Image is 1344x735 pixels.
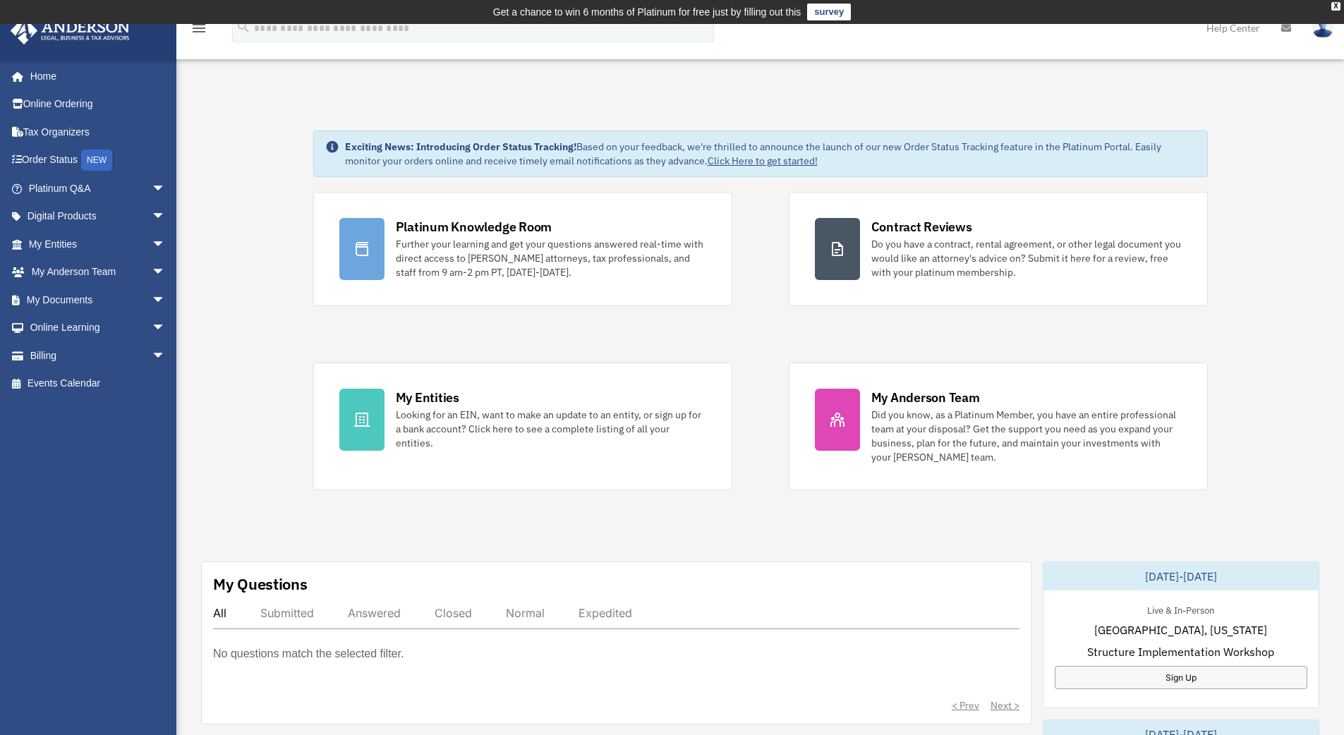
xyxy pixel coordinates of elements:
i: menu [190,20,207,37]
a: My Anderson Team Did you know, as a Platinum Member, you have an entire professional team at your... [789,363,1208,490]
div: Submitted [260,606,314,620]
span: Structure Implementation Workshop [1087,643,1274,660]
div: All [213,606,226,620]
a: Order StatusNEW [10,146,187,175]
a: My Entities Looking for an EIN, want to make an update to an entity, or sign up for a bank accoun... [313,363,732,490]
span: arrow_drop_down [152,230,180,259]
strong: Exciting News: Introducing Order Status Tracking! [345,140,576,153]
span: arrow_drop_down [152,286,180,315]
a: menu [190,25,207,37]
div: Looking for an EIN, want to make an update to an entity, or sign up for a bank account? Click her... [396,408,706,450]
span: arrow_drop_down [152,174,180,203]
i: search [236,19,251,35]
a: Online Learningarrow_drop_down [10,314,187,342]
a: My Anderson Teamarrow_drop_down [10,258,187,286]
div: Contract Reviews [871,218,972,236]
a: survey [807,4,851,20]
a: Sign Up [1055,666,1307,689]
span: arrow_drop_down [152,258,180,287]
span: arrow_drop_down [152,202,180,231]
div: Did you know, as a Platinum Member, you have an entire professional team at your disposal? Get th... [871,408,1182,464]
a: My Entitiesarrow_drop_down [10,230,187,258]
div: My Anderson Team [871,389,980,406]
div: close [1331,2,1340,11]
a: Platinum Q&Aarrow_drop_down [10,174,187,202]
div: Based on your feedback, we're thrilled to announce the launch of our new Order Status Tracking fe... [345,140,1196,168]
a: Platinum Knowledge Room Further your learning and get your questions answered real-time with dire... [313,192,732,306]
div: [DATE]-[DATE] [1043,562,1319,590]
div: Closed [435,606,472,620]
div: Answered [348,606,401,620]
div: My Questions [213,573,308,595]
a: My Documentsarrow_drop_down [10,286,187,314]
img: Anderson Advisors Platinum Portal [6,17,134,44]
div: Do you have a contract, rental agreement, or other legal document you would like an attorney's ad... [871,237,1182,279]
img: User Pic [1312,18,1333,38]
a: Online Ordering [10,90,187,119]
a: Tax Organizers [10,118,187,146]
div: Get a chance to win 6 months of Platinum for free just by filling out this [493,4,801,20]
div: NEW [81,150,112,171]
div: Expedited [579,606,632,620]
div: Normal [506,606,545,620]
span: arrow_drop_down [152,341,180,370]
div: Further your learning and get your questions answered real-time with direct access to [PERSON_NAM... [396,237,706,279]
a: Click Here to get started! [708,154,818,167]
span: arrow_drop_down [152,314,180,343]
a: Events Calendar [10,370,187,398]
div: Live & In-Person [1136,602,1225,616]
div: Platinum Knowledge Room [396,218,552,236]
a: Contract Reviews Do you have a contract, rental agreement, or other legal document you would like... [789,192,1208,306]
span: [GEOGRAPHIC_DATA], [US_STATE] [1094,621,1267,638]
a: Billingarrow_drop_down [10,341,187,370]
a: Digital Productsarrow_drop_down [10,202,187,231]
div: My Entities [396,389,459,406]
a: Home [10,62,180,90]
p: No questions match the selected filter. [213,644,404,664]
